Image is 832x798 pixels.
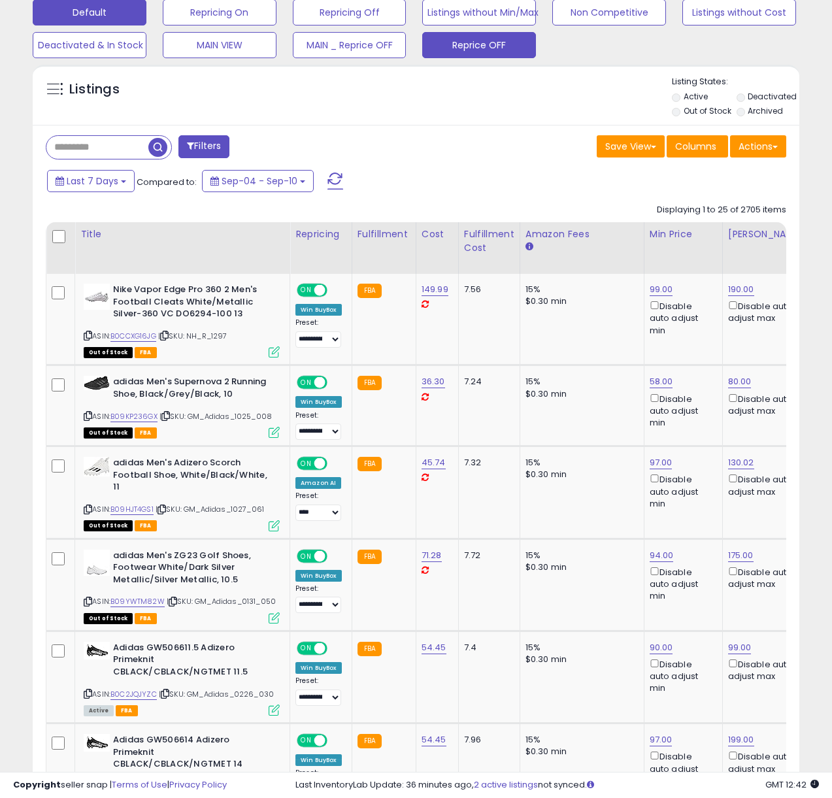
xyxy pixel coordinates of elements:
img: 419Kg8gzDJL._SL40_.jpg [84,284,110,310]
label: Deactivated [748,91,797,102]
div: 7.32 [464,457,510,469]
span: OFF [325,285,346,296]
button: Filters [178,135,229,158]
div: ASIN: [84,642,280,714]
div: Win BuyBox [295,396,342,408]
span: ON [298,642,314,654]
div: Fulfillment [358,227,410,241]
b: adidas Men's Adizero Scorch Football Shoe, White/Black/White, 11 [113,457,272,497]
a: 97.00 [650,456,673,469]
div: Disable auto adjust max [728,299,801,324]
span: All listings that are currently out of stock and unavailable for purchase on Amazon [84,427,133,439]
div: Repricing [295,227,346,241]
small: FBA [358,376,382,390]
h5: Listings [69,80,120,99]
div: 7.96 [464,734,510,746]
span: All listings currently available for purchase on Amazon [84,705,114,716]
span: | SKU: NH_R_1297 [158,331,227,341]
span: OFF [325,377,346,388]
a: 99.00 [728,641,752,654]
div: Disable auto adjust max [728,657,801,682]
div: 7.72 [464,550,510,561]
div: $0.30 min [525,746,634,757]
div: 15% [525,457,634,469]
a: Privacy Policy [169,778,227,791]
a: 97.00 [650,733,673,746]
div: $0.30 min [525,388,634,400]
div: Preset: [295,584,342,614]
a: B0C2JQJYZC [110,689,157,700]
div: 7.56 [464,284,510,295]
button: MAIN _ Reprice OFF [293,32,407,58]
div: Disable auto adjust min [650,565,712,603]
div: [PERSON_NAME] [728,227,806,241]
a: 149.99 [422,283,448,296]
b: Adidas GW506614 Adizero Primeknit CBLACK/CBLACK/NGTMET 14 [113,734,272,774]
div: Amazon AI [295,477,341,489]
div: Disable auto adjust min [650,749,712,787]
div: $0.30 min [525,295,634,307]
div: 15% [525,550,634,561]
button: MAIN VIEW [163,32,276,58]
div: ASIN: [84,284,280,356]
span: ON [298,285,314,296]
small: Amazon Fees. [525,241,533,253]
b: adidas Men's ZG23 Golf Shoes, Footwear White/Dark Silver Metallic/Silver Metallic, 10.5 [113,550,272,590]
strong: Copyright [13,778,61,791]
div: Disable auto adjust max [728,391,801,417]
div: Disable auto adjust max [728,749,801,774]
a: Terms of Use [112,778,167,791]
p: Listing States: [672,76,799,88]
b: Nike Vapor Edge Pro 360 2 Men's Football Cleats White/Metallic Silver-360 VC DO6294-100 13 [113,284,272,324]
div: Disable auto adjust max [728,565,801,590]
label: Out of Stock [684,105,731,116]
div: Win BuyBox [295,662,342,674]
div: seller snap | | [13,779,227,791]
small: FBA [358,284,382,298]
div: Win BuyBox [295,570,342,582]
span: Sep-04 - Sep-10 [222,175,297,188]
button: Deactivated & In Stock [33,32,146,58]
button: Actions [730,135,786,158]
span: 2025-09-18 12:42 GMT [765,778,819,791]
span: Compared to: [137,176,197,188]
img: 21IU24OLoCL._SL40_.jpg [84,550,110,576]
button: Last 7 Days [47,170,135,192]
span: FBA [135,427,157,439]
div: Disable auto adjust min [650,391,712,429]
div: 15% [525,642,634,654]
div: $0.30 min [525,654,634,665]
div: $0.30 min [525,469,634,480]
small: FBA [358,457,382,471]
div: Title [80,227,284,241]
div: Displaying 1 to 25 of 2705 items [657,204,786,216]
span: | SKU: GM_Adidas_0226_030 [159,689,274,699]
div: Disable auto adjust max [728,472,801,497]
div: ASIN: [84,457,280,529]
a: 71.28 [422,549,442,562]
small: FBA [358,734,382,748]
div: Preset: [295,491,342,521]
a: 199.00 [728,733,754,746]
div: 15% [525,734,634,746]
span: OFF [325,458,346,469]
img: 41N5+cnUHjL._SL40_.jpg [84,642,110,659]
div: Preset: [295,676,342,706]
span: | SKU: GM_Adidas_1027_061 [156,504,264,514]
span: ON [298,458,314,469]
div: Fulfillment Cost [464,227,514,255]
a: 190.00 [728,283,754,296]
a: 80.00 [728,375,752,388]
div: Last InventoryLab Update: 36 minutes ago, not synced. [295,779,819,791]
span: FBA [135,520,157,531]
span: FBA [135,347,157,358]
a: 58.00 [650,375,673,388]
span: FBA [135,613,157,624]
a: 94.00 [650,549,674,562]
span: All listings that are currently out of stock and unavailable for purchase on Amazon [84,520,133,531]
span: | SKU: GM_Adidas_1025_008 [159,411,272,422]
button: Save View [597,135,665,158]
span: FBA [116,705,138,716]
a: B09KP236GX [110,411,158,422]
a: 54.45 [422,733,446,746]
